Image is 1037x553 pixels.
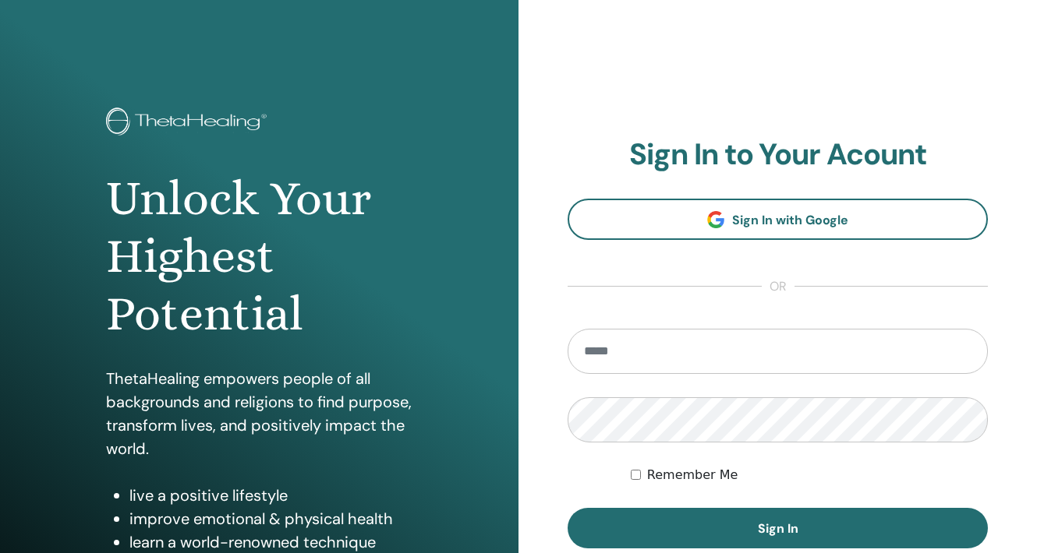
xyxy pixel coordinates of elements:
div: Keep me authenticated indefinitely or until I manually logout [631,466,988,484]
span: Sign In with Google [732,212,848,228]
label: Remember Me [647,466,738,484]
span: or [762,277,795,296]
li: improve emotional & physical health [129,507,412,530]
button: Sign In [568,508,988,548]
h2: Sign In to Your Acount [568,137,988,173]
p: ThetaHealing empowers people of all backgrounds and religions to find purpose, transform lives, a... [106,367,412,460]
a: Sign In with Google [568,199,988,240]
li: live a positive lifestyle [129,484,412,507]
span: Sign In [758,520,798,537]
h1: Unlock Your Highest Potential [106,170,412,343]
